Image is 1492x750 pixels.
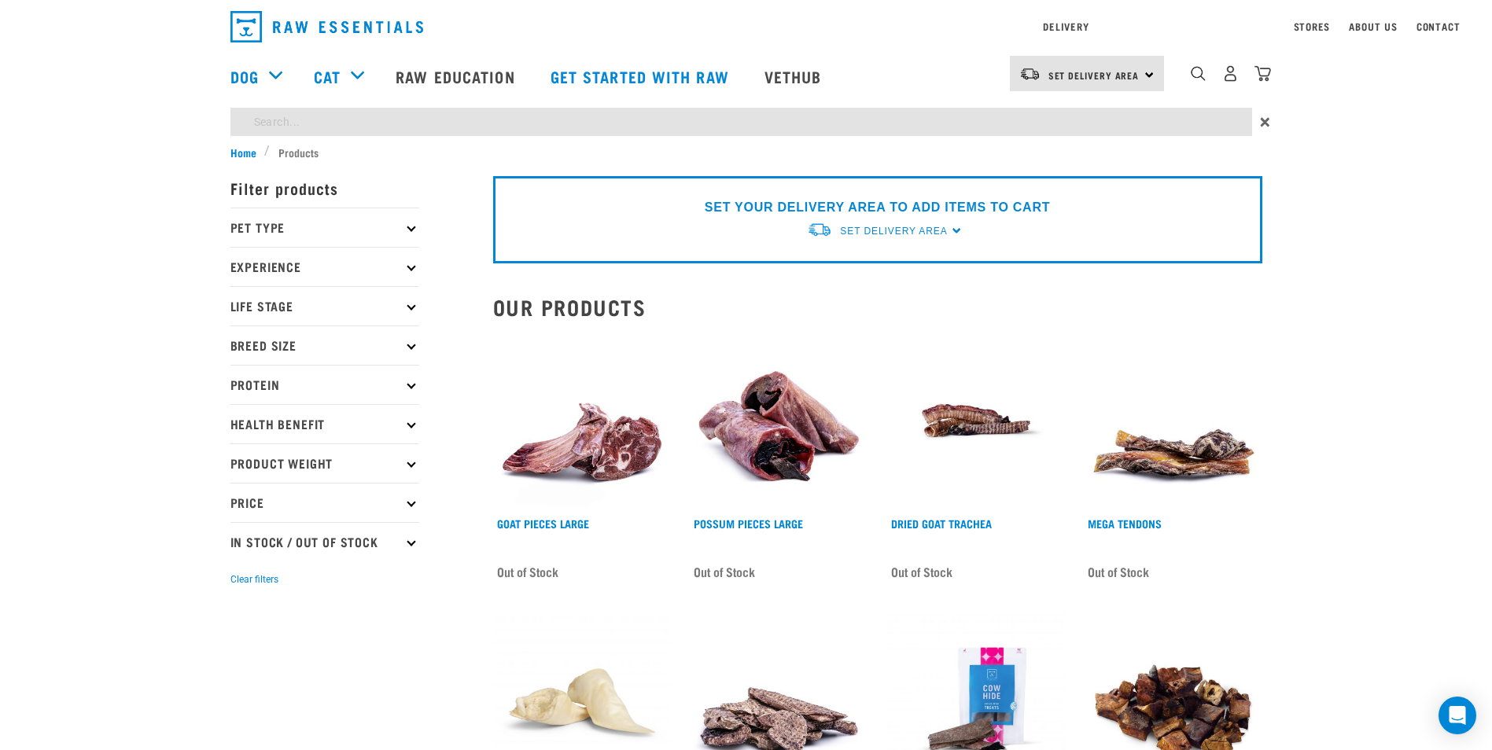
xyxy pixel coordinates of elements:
img: 1295 Mega Tendons 01 [1084,332,1262,510]
span: × [1260,108,1270,136]
img: 1194 Goat Pieces Large 01 [493,332,672,510]
p: Experience [230,247,419,286]
a: Dog [230,64,259,88]
span: Out of Stock [694,560,755,583]
a: Contact [1416,24,1461,29]
img: home-icon@2x.png [1254,65,1271,82]
a: Mega Tendons [1088,520,1162,526]
a: Possum Pieces Large [694,520,803,526]
p: SET YOUR DELIVERY AREA TO ADD ITEMS TO CART [705,198,1050,217]
a: Goat Pieces Large [497,520,589,526]
p: In Stock / Out Of Stock [230,522,419,561]
a: Get started with Raw [535,45,749,108]
span: Set Delivery Area [1048,72,1140,78]
img: Raw Essentials Goat Trachea [887,332,1066,510]
a: About Us [1349,24,1397,29]
p: Product Weight [230,443,419,483]
nav: dropdown navigation [218,5,1275,49]
span: Set Delivery Area [840,226,947,237]
img: van-moving.png [807,222,832,238]
a: Home [230,144,265,160]
img: 1200 Possum Pieces Large 01 [690,332,868,510]
a: Vethub [749,45,842,108]
p: Protein [230,365,419,404]
p: Price [230,483,419,522]
span: Home [230,144,256,160]
nav: breadcrumbs [230,144,1262,160]
img: Raw Essentials Logo [230,11,423,42]
img: van-moving.png [1019,67,1041,81]
img: home-icon-1@2x.png [1191,66,1206,81]
a: Delivery [1043,24,1089,29]
a: Dried Goat Trachea [891,520,992,526]
a: Raw Education [380,45,534,108]
a: Cat [314,64,341,88]
p: Life Stage [230,286,419,325]
button: Clear filters [230,572,278,586]
a: Stores [1294,24,1331,29]
span: Out of Stock [497,560,558,583]
p: Filter products [230,168,419,208]
img: user.png [1222,65,1239,82]
input: Search... [230,108,1252,136]
span: Out of Stock [1088,560,1149,583]
p: Breed Size [230,325,419,365]
span: Out of Stock [891,560,952,583]
p: Health Benefit [230,404,419,443]
div: Open Intercom Messenger [1439,697,1476,734]
h2: Our Products [493,295,1262,319]
p: Pet Type [230,208,419,247]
